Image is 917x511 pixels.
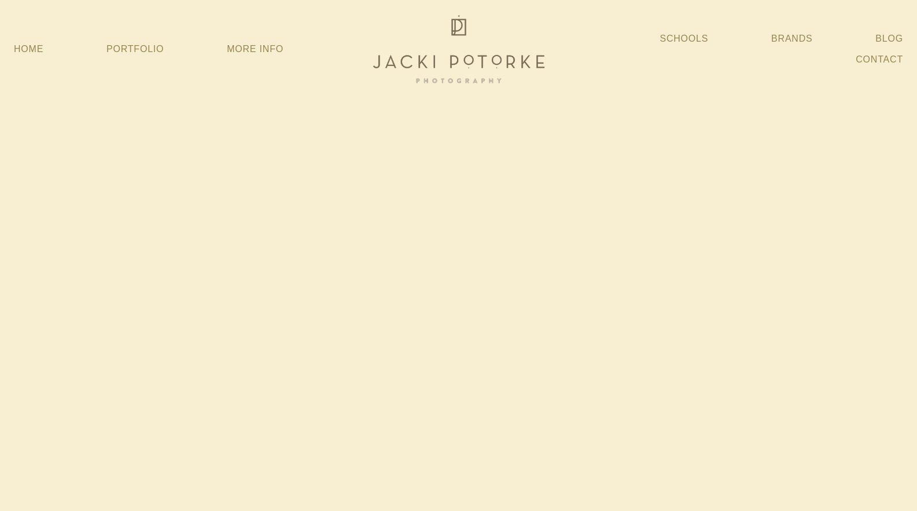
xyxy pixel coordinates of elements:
a: Contact [856,49,903,70]
a: Brands [771,28,812,49]
a: Portfolio [106,44,164,54]
img: Jacki Potorke Sacramento Family Photographer [366,12,551,86]
a: Schools [660,28,708,49]
a: More Info [227,39,283,60]
a: Blog [875,28,903,49]
a: Home [14,39,43,60]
